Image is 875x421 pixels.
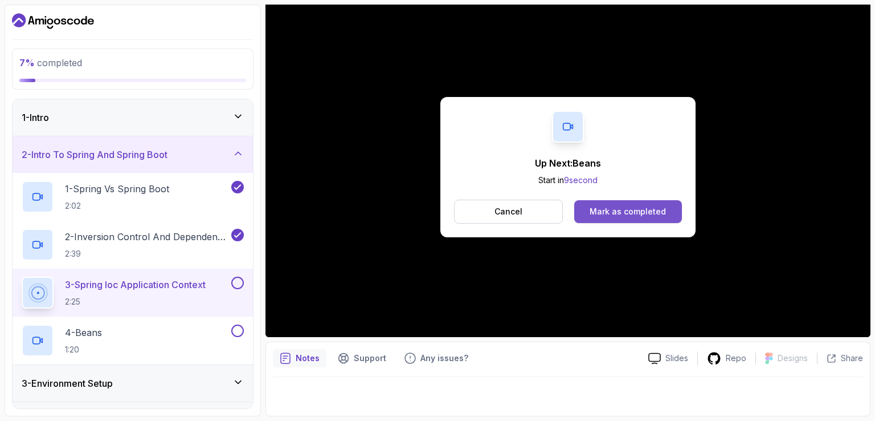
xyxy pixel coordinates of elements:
[454,200,563,224] button: Cancel
[420,353,468,364] p: Any issues?
[22,148,167,161] h3: 2 - Intro To Spring And Spring Boot
[665,353,688,364] p: Slides
[296,353,320,364] p: Notes
[12,12,94,30] a: Dashboard
[65,230,229,244] p: 2 - Inversion Control And Dependency Injection
[590,206,666,217] div: Mark as completed
[13,365,253,402] button: 3-Environment Setup
[22,377,113,390] h3: 3 - Environment Setup
[65,248,229,260] p: 2:39
[726,353,746,364] p: Repo
[698,351,755,366] a: Repo
[273,349,326,367] button: notes button
[65,200,169,212] p: 2:02
[22,111,49,124] h3: 1 - Intro
[65,278,206,292] p: 3 - Spring Ioc Application Context
[13,99,253,136] button: 1-Intro
[331,349,393,367] button: Support button
[535,175,601,186] p: Start in
[65,326,102,339] p: 4 - Beans
[13,136,253,173] button: 2-Intro To Spring And Spring Boot
[65,296,206,307] p: 2:25
[398,349,475,367] button: Feedback button
[574,200,682,223] button: Mark as completed
[19,57,35,68] span: 7 %
[22,325,244,357] button: 4-Beans1:20
[778,353,808,364] p: Designs
[817,353,863,364] button: Share
[564,175,598,185] span: 9 second
[841,353,863,364] p: Share
[19,57,82,68] span: completed
[65,182,169,196] p: 1 - Spring Vs Spring Boot
[354,353,386,364] p: Support
[639,353,697,365] a: Slides
[22,277,244,309] button: 3-Spring Ioc Application Context2:25
[535,156,601,170] p: Up Next: Beans
[22,181,244,213] button: 1-Spring Vs Spring Boot2:02
[494,206,522,217] p: Cancel
[65,344,102,355] p: 1:20
[22,229,244,261] button: 2-Inversion Control And Dependency Injection2:39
